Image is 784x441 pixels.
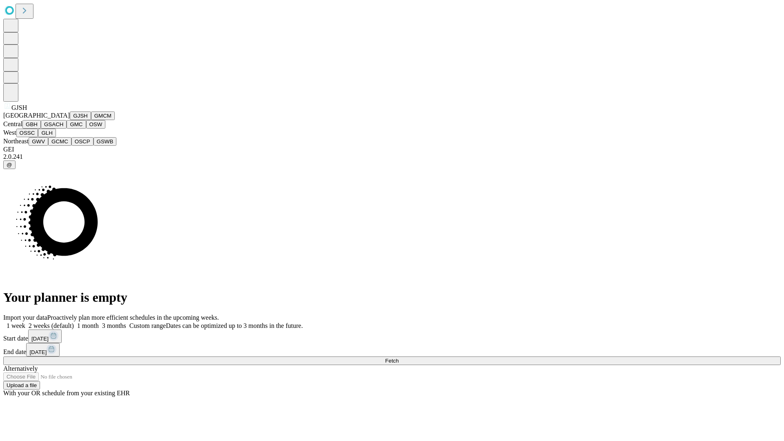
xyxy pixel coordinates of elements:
[16,129,38,137] button: OSSC
[3,129,16,136] span: West
[3,290,781,305] h1: Your planner is empty
[29,349,47,355] span: [DATE]
[3,356,781,365] button: Fetch
[29,137,48,146] button: GWV
[3,314,47,321] span: Import your data
[28,330,62,343] button: [DATE]
[77,322,99,329] span: 1 month
[3,120,22,127] span: Central
[3,365,38,372] span: Alternatively
[166,322,303,329] span: Dates can be optimized up to 3 months in the future.
[102,322,126,329] span: 3 months
[11,104,27,111] span: GJSH
[91,111,115,120] button: GMCM
[385,358,399,364] span: Fetch
[3,146,781,153] div: GEI
[3,343,781,356] div: End date
[7,162,12,168] span: @
[29,322,74,329] span: 2 weeks (default)
[38,129,56,137] button: GLH
[3,153,781,160] div: 2.0.241
[3,330,781,343] div: Start date
[67,120,86,129] button: GMC
[3,112,70,119] span: [GEOGRAPHIC_DATA]
[3,138,29,145] span: Northeast
[94,137,117,146] button: GSWB
[70,111,91,120] button: GJSH
[129,322,166,329] span: Custom range
[3,390,130,396] span: With your OR schedule from your existing EHR
[86,120,106,129] button: OSW
[3,381,40,390] button: Upload a file
[3,160,16,169] button: @
[26,343,60,356] button: [DATE]
[47,314,219,321] span: Proactively plan more efficient schedules in the upcoming weeks.
[7,322,25,329] span: 1 week
[71,137,94,146] button: OSCP
[41,120,67,129] button: GSACH
[31,336,49,342] span: [DATE]
[22,120,41,129] button: GBH
[48,137,71,146] button: GCMC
